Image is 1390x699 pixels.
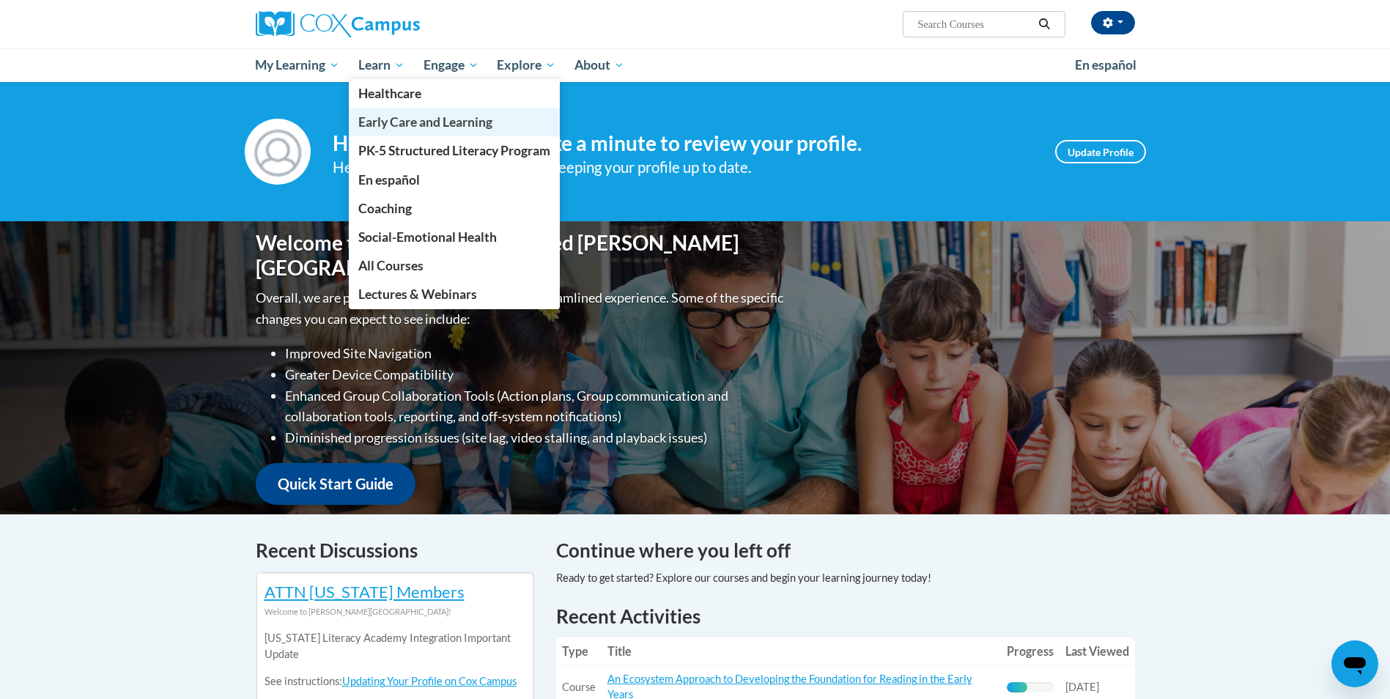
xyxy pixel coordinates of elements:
[234,48,1157,82] div: Main menu
[349,194,560,223] a: Coaching
[333,155,1033,180] div: Help improve your experience by keeping your profile up to date.
[265,582,465,602] a: ATTN [US_STATE] Members
[349,108,560,136] a: Early Care and Learning
[424,56,478,74] span: Engage
[1007,682,1027,692] div: Progress, %
[358,86,421,101] span: Healthcare
[285,343,787,364] li: Improved Site Navigation
[1331,640,1378,687] iframe: Button to launch messaging window
[414,48,488,82] a: Engage
[256,536,534,565] h4: Recent Discussions
[602,637,1001,666] th: Title
[358,172,420,188] span: En español
[358,201,412,216] span: Coaching
[556,536,1135,565] h4: Continue where you left off
[556,603,1135,629] h1: Recent Activities
[358,114,492,130] span: Early Care and Learning
[497,56,555,74] span: Explore
[349,223,560,251] a: Social-Emotional Health
[358,258,424,273] span: All Courses
[256,11,534,37] a: Cox Campus
[562,681,596,693] span: Course
[285,427,787,448] li: Diminished progression issues (site lag, video stalling, and playback issues)
[256,463,415,505] a: Quick Start Guide
[349,280,560,308] a: Lectures & Webinars
[265,604,525,620] div: Welcome to [PERSON_NAME][GEOGRAPHIC_DATA]!
[265,673,525,689] p: See instructions:
[349,166,560,194] a: En español
[487,48,565,82] a: Explore
[285,364,787,385] li: Greater Device Compatibility
[349,79,560,108] a: Healthcare
[1091,11,1135,34] button: Account Settings
[256,11,420,37] img: Cox Campus
[246,48,350,82] a: My Learning
[285,385,787,428] li: Enhanced Group Collaboration Tools (Action plans, Group communication and collaboration tools, re...
[1065,50,1146,81] a: En español
[358,286,477,302] span: Lectures & Webinars
[1001,637,1060,666] th: Progress
[1060,637,1135,666] th: Last Viewed
[1055,140,1146,163] a: Update Profile
[256,231,787,280] h1: Welcome to the new and improved [PERSON_NAME][GEOGRAPHIC_DATA]
[1075,57,1136,73] span: En español
[265,630,525,662] p: [US_STATE] Literacy Academy Integration Important Update
[556,637,602,666] th: Type
[574,56,624,74] span: About
[342,675,517,687] a: Updating Your Profile on Cox Campus
[349,136,560,165] a: PK-5 Structured Literacy Program
[1065,681,1099,693] span: [DATE]
[1033,15,1055,33] button: Search
[358,229,497,245] span: Social-Emotional Health
[916,15,1033,33] input: Search Courses
[333,131,1033,156] h4: Hi [PERSON_NAME]! Take a minute to review your profile.
[255,56,339,74] span: My Learning
[565,48,634,82] a: About
[358,143,550,158] span: PK-5 Structured Literacy Program
[245,119,311,185] img: Profile Image
[358,56,404,74] span: Learn
[349,48,414,82] a: Learn
[349,251,560,280] a: All Courses
[256,287,787,330] p: Overall, we are proud to provide you with a more streamlined experience. Some of the specific cha...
